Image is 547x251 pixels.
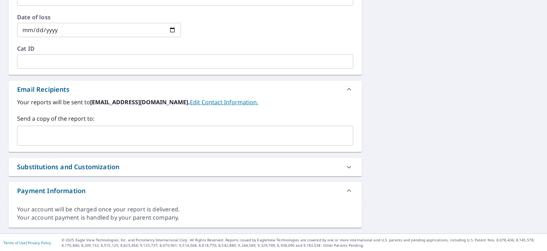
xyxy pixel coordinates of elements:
[9,81,362,98] div: Email Recipients
[17,214,353,222] div: Your account payment is handled by your parent company.
[4,241,51,245] p: |
[9,182,362,199] div: Payment Information
[17,98,353,106] label: Your reports will be sent to
[90,98,190,106] b: [EMAIL_ADDRESS][DOMAIN_NAME].
[17,162,119,172] div: Substitutions and Customization
[28,240,51,245] a: Privacy Policy
[17,186,85,196] div: Payment Information
[4,240,26,245] a: Terms of Use
[17,14,181,20] label: Date of loss
[17,114,353,123] label: Send a copy of the report to:
[190,98,258,106] a: EditContactInfo
[17,46,353,51] label: Cat ID
[62,237,543,248] p: © 2025 Eagle View Technologies, Inc. and Pictometry International Corp. All Rights Reserved. Repo...
[17,205,353,214] div: Your account will be charged once your report is delivered.
[17,85,69,94] div: Email Recipients
[9,158,362,176] div: Substitutions and Customization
